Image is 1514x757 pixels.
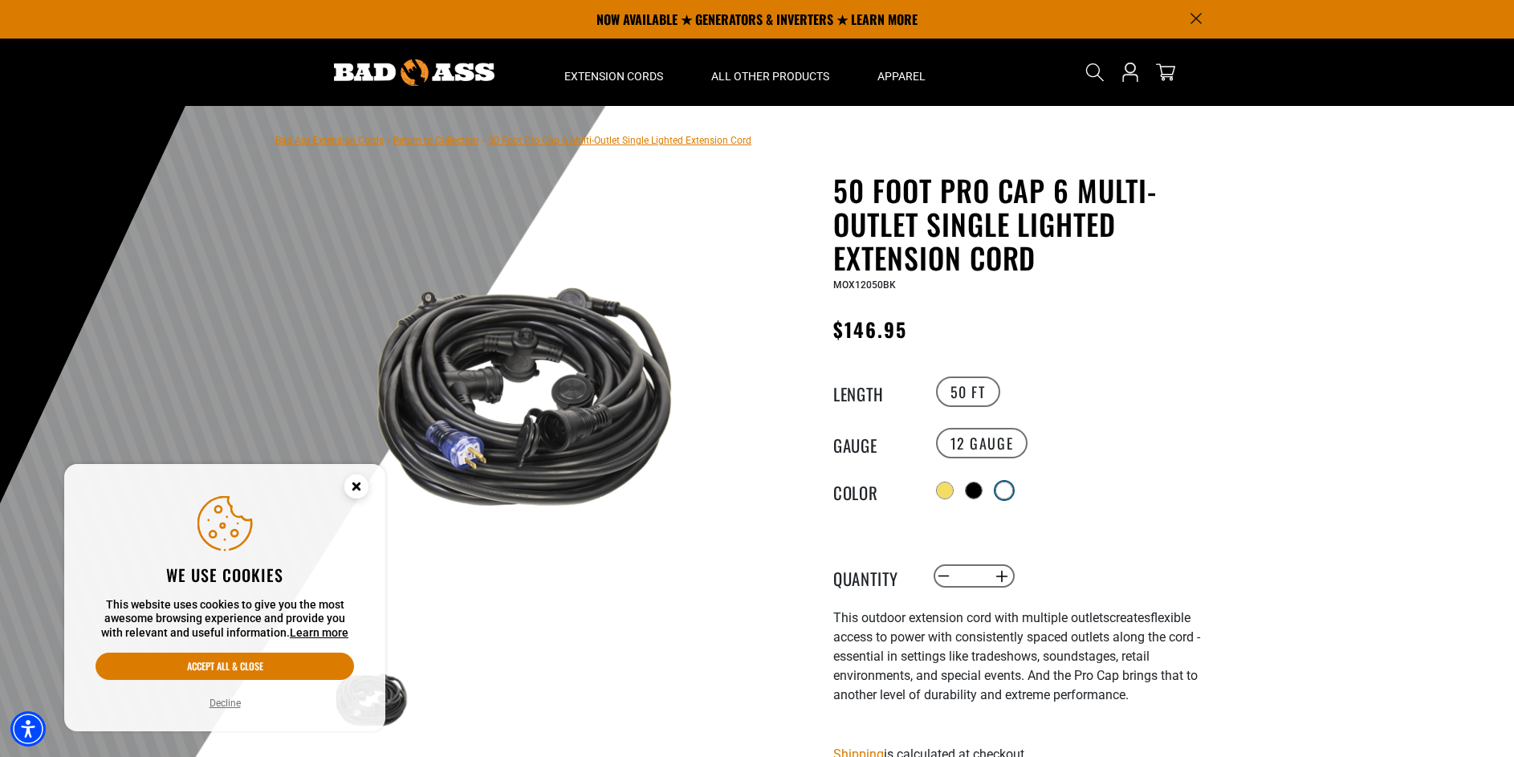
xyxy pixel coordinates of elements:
[328,464,385,514] button: Close this option
[275,130,751,149] nav: breadcrumbs
[1109,610,1150,625] span: creates
[387,135,390,146] span: ›
[482,135,485,146] span: ›
[833,480,914,501] legend: Color
[1117,39,1143,106] a: Open this option
[205,695,246,711] button: Decline
[833,381,914,402] legend: Length
[393,135,478,146] a: Return to Collection
[488,135,751,146] span: 50 Foot Pro Cap 6 Multi-Outlet Single Lighted Extension Cord
[334,59,494,86] img: Bad Ass Extension Cords
[853,39,950,106] summary: Apparel
[936,428,1028,458] label: 12 GAUGE
[833,608,1227,705] p: flexible access to power with consistently spaced outlets along the cord - essential in settings ...
[540,39,687,106] summary: Extension Cords
[96,598,354,641] p: This website uses cookies to give you the most awesome browsing experience and provide you with r...
[323,214,710,601] img: black
[687,39,853,106] summary: All Other Products
[936,376,1000,407] label: 50 FT
[833,566,914,587] label: Quantity
[275,135,384,146] a: Bad Ass Extension Cords
[1082,59,1108,85] summary: Search
[833,315,908,344] span: $146.95
[64,464,385,732] aside: Cookie Consent
[711,69,829,83] span: All Other Products
[96,653,354,680] button: Accept all & close
[833,433,914,454] legend: Gauge
[1153,63,1178,82] a: cart
[290,626,348,639] a: This website uses cookies to give you the most awesome browsing experience and provide you with r...
[833,173,1227,275] h1: 50 Foot Pro Cap 6 Multi-Outlet Single Lighted Extension Cord
[564,69,663,83] span: Extension Cords
[10,711,46,747] div: Accessibility Menu
[833,610,1109,625] span: This outdoor extension cord with multiple outlets
[877,69,926,83] span: Apparel
[96,564,354,585] h2: We use cookies
[833,279,896,291] span: MOX12050BK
